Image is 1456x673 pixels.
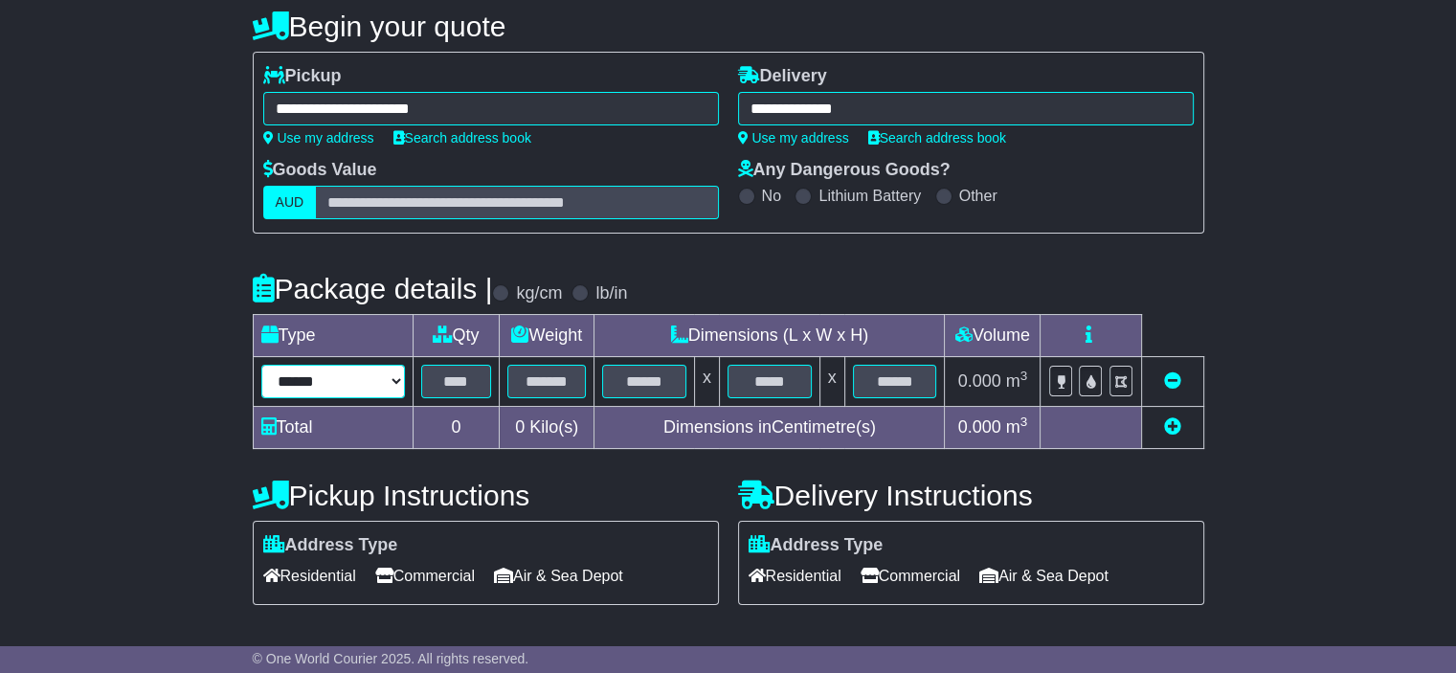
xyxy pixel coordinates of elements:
label: Address Type [263,535,398,556]
td: 0 [413,407,500,449]
h4: Begin your quote [253,11,1204,42]
label: Lithium Battery [818,187,921,205]
td: Kilo(s) [500,407,594,449]
a: Remove this item [1164,371,1181,391]
td: Weight [500,315,594,357]
td: Volume [945,315,1041,357]
td: Qty [413,315,500,357]
a: Use my address [263,130,374,146]
span: 0.000 [958,417,1001,437]
span: Commercial [375,561,475,591]
label: Delivery [738,66,827,87]
h4: Pickup Instructions [253,480,719,511]
td: Total [253,407,413,449]
span: m [1006,417,1028,437]
span: 0.000 [958,371,1001,391]
sup: 3 [1020,415,1028,429]
label: Address Type [749,535,884,556]
td: Type [253,315,413,357]
h4: Package details | [253,273,493,304]
span: © One World Courier 2025. All rights reserved. [253,651,529,666]
label: AUD [263,186,317,219]
label: No [762,187,781,205]
td: x [819,357,844,407]
label: lb/in [595,283,627,304]
h4: Delivery Instructions [738,480,1204,511]
td: Dimensions (L x W x H) [594,315,945,357]
a: Use my address [738,130,849,146]
td: x [694,357,719,407]
a: Search address book [393,130,531,146]
span: Commercial [861,561,960,591]
label: Goods Value [263,160,377,181]
span: m [1006,371,1028,391]
td: Dimensions in Centimetre(s) [594,407,945,449]
label: Other [959,187,997,205]
span: Air & Sea Depot [979,561,1109,591]
label: Any Dangerous Goods? [738,160,951,181]
sup: 3 [1020,369,1028,383]
a: Add new item [1164,417,1181,437]
span: 0 [515,417,525,437]
span: Air & Sea Depot [494,561,623,591]
span: Residential [749,561,841,591]
label: Pickup [263,66,342,87]
label: kg/cm [516,283,562,304]
span: Residential [263,561,356,591]
a: Search address book [868,130,1006,146]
